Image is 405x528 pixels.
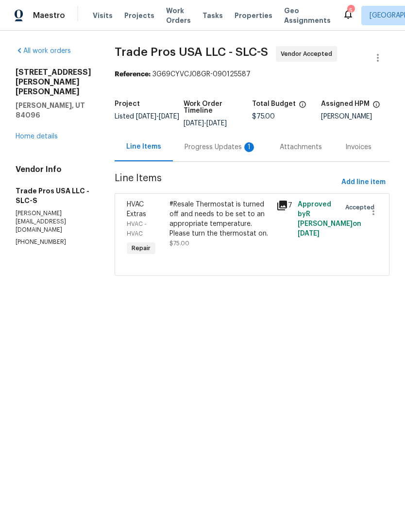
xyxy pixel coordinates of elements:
div: Line Items [126,142,161,152]
span: [DATE] [206,120,227,127]
span: Repair [128,243,154,253]
span: Trade Pros USA LLC - SLC-S [115,46,268,58]
h5: Trade Pros USA LLC - SLC-S [16,186,91,205]
span: [DATE] [159,113,179,120]
div: 1 [244,142,254,152]
a: All work orders [16,48,71,54]
span: - [184,120,227,127]
span: Properties [235,11,272,20]
h5: Work Order Timeline [184,101,253,114]
span: - [136,113,179,120]
h4: Vendor Info [16,165,91,174]
span: Listed [115,113,179,120]
span: Line Items [115,173,337,191]
span: Work Orders [166,6,191,25]
div: Invoices [345,142,371,152]
span: [DATE] [184,120,204,127]
span: Vendor Accepted [281,49,336,59]
span: The hpm assigned to this work order. [372,101,380,113]
div: #Resale Thermostat is turned off and needs to be set to an appropriate temperature. Please turn t... [169,200,270,238]
a: Home details [16,133,58,140]
button: Add line item [337,173,389,191]
h5: Total Budget [252,101,296,107]
p: [PHONE_NUMBER] [16,238,91,246]
h2: [STREET_ADDRESS][PERSON_NAME][PERSON_NAME] [16,68,91,97]
h5: Project [115,101,140,107]
h5: [PERSON_NAME], UT 84096 [16,101,91,120]
span: Tasks [202,12,223,19]
span: Approved by R [PERSON_NAME] on [298,201,361,237]
div: 3G69CYVCJ08GR-090125587 [115,69,389,79]
span: [DATE] [298,230,320,237]
span: Add line item [341,176,386,188]
span: Visits [93,11,113,20]
span: HVAC Extras [127,201,146,218]
span: The total cost of line items that have been proposed by Opendoor. This sum includes line items th... [299,101,306,113]
span: [DATE] [136,113,156,120]
div: [PERSON_NAME] [321,113,390,120]
span: $75.00 [169,240,189,246]
span: Geo Assignments [284,6,331,25]
div: Attachments [280,142,322,152]
b: Reference: [115,71,151,78]
h5: Assigned HPM [321,101,370,107]
p: [PERSON_NAME][EMAIL_ADDRESS][DOMAIN_NAME] [16,209,91,234]
span: $75.00 [252,113,275,120]
span: Projects [124,11,154,20]
span: Maestro [33,11,65,20]
div: Progress Updates [185,142,256,152]
span: Accepted [345,203,378,212]
div: 5 [347,6,354,16]
div: 7 [276,200,292,211]
span: HVAC - HVAC [127,221,147,237]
